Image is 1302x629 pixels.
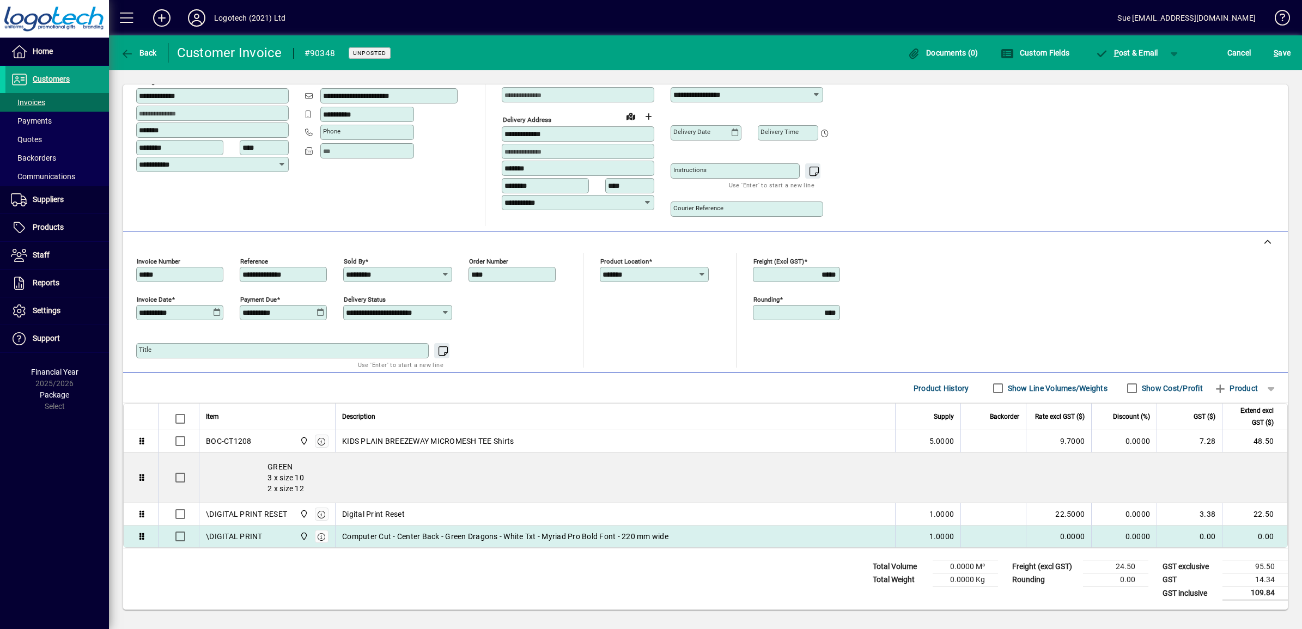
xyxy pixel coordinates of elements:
[1083,573,1148,587] td: 0.00
[137,258,180,265] mat-label: Invoice number
[1091,503,1157,526] td: 0.0000
[1194,411,1215,423] span: GST ($)
[1113,411,1150,423] span: Discount (%)
[33,223,64,231] span: Products
[5,297,109,325] a: Settings
[1114,48,1119,57] span: P
[1157,503,1222,526] td: 3.38
[1006,383,1108,394] label: Show Line Volumes/Weights
[144,8,179,28] button: Add
[11,117,52,125] span: Payments
[1033,436,1085,447] div: 9.7000
[297,508,309,520] span: Central
[1267,2,1288,38] a: Knowledge Base
[1271,43,1293,63] button: Save
[1001,48,1069,57] span: Custom Fields
[929,531,954,542] span: 1.0000
[344,258,365,265] mat-label: Sold by
[214,9,285,27] div: Logotech (2021) Ltd
[1033,509,1085,520] div: 22.5000
[5,93,109,112] a: Invoices
[1140,383,1203,394] label: Show Cost/Profit
[1274,44,1291,62] span: ave
[1091,430,1157,453] td: 0.0000
[206,531,263,542] div: \DIGITAL PRINT
[206,509,287,520] div: \DIGITAL PRINT RESET
[1222,526,1287,547] td: 0.00
[240,258,268,265] mat-label: Reference
[33,195,64,204] span: Suppliers
[342,509,405,520] span: Digital Print Reset
[11,154,56,162] span: Backorders
[305,45,336,62] div: #90348
[1117,9,1256,27] div: Sue [EMAIL_ADDRESS][DOMAIN_NAME]
[139,346,151,353] mat-label: Title
[1090,43,1164,63] button: Post & Email
[5,325,109,352] a: Support
[33,251,50,259] span: Staff
[206,436,252,447] div: BOC-CT1208
[33,278,59,287] span: Reports
[5,130,109,149] a: Quotes
[31,368,78,376] span: Financial Year
[1007,573,1083,587] td: Rounding
[905,43,981,63] button: Documents (0)
[1222,560,1288,573] td: 95.50
[109,43,169,63] app-page-header-button: Back
[33,47,53,56] span: Home
[257,69,274,87] a: View on map
[5,186,109,213] a: Suppliers
[1033,531,1085,542] div: 0.0000
[5,242,109,269] a: Staff
[5,270,109,297] a: Reports
[998,43,1072,63] button: Custom Fields
[934,411,954,423] span: Supply
[914,380,969,397] span: Product History
[177,44,282,62] div: Customer Invoice
[11,98,45,107] span: Invoices
[622,107,640,125] a: View on map
[11,135,42,144] span: Quotes
[990,411,1019,423] span: Backorder
[1222,430,1287,453] td: 48.50
[118,43,160,63] button: Back
[1222,503,1287,526] td: 22.50
[5,38,109,65] a: Home
[1157,430,1222,453] td: 7.28
[179,8,214,28] button: Profile
[358,358,443,371] mat-hint: Use 'Enter' to start a new line
[1208,378,1263,398] button: Product
[867,573,933,587] td: Total Weight
[274,70,291,87] button: Copy to Delivery address
[297,530,309,542] span: Central
[1091,526,1157,547] td: 0.0000
[673,204,723,212] mat-label: Courier Reference
[469,258,508,265] mat-label: Order number
[1222,573,1288,587] td: 14.34
[1214,380,1258,397] span: Product
[867,560,933,573] td: Total Volume
[673,166,707,174] mat-label: Instructions
[760,128,799,136] mat-label: Delivery time
[753,296,780,303] mat-label: Rounding
[137,296,172,303] mat-label: Invoice date
[933,560,998,573] td: 0.0000 M³
[908,48,978,57] span: Documents (0)
[929,509,954,520] span: 1.0000
[342,411,375,423] span: Description
[1227,44,1251,62] span: Cancel
[933,573,998,587] td: 0.0000 Kg
[5,167,109,186] a: Communications
[1222,587,1288,600] td: 109.84
[33,334,60,343] span: Support
[640,108,657,125] button: Choose address
[1229,405,1274,429] span: Extend excl GST ($)
[33,75,70,83] span: Customers
[240,296,277,303] mat-label: Payment due
[342,531,668,542] span: Computer Cut - Center Back - Green Dragons - White Txt - Myriad Pro Bold Font - 220 mm wide
[753,258,804,265] mat-label: Freight (excl GST)
[5,112,109,130] a: Payments
[1007,560,1083,573] td: Freight (excl GST)
[600,258,649,265] mat-label: Product location
[1157,526,1222,547] td: 0.00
